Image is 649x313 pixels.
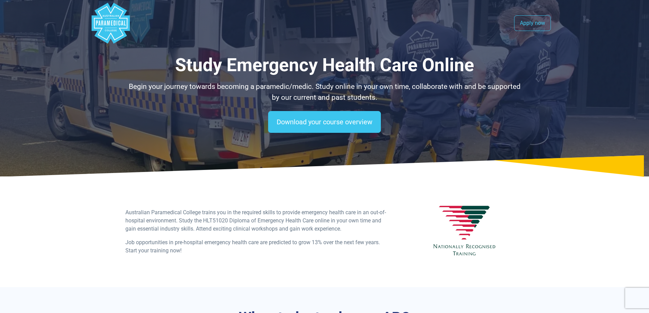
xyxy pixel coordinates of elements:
a: Apply now [514,15,551,31]
h1: Study Emergency Health Care Online [125,54,524,76]
a: Download your course overview [268,111,381,133]
p: Australian Paramedical College trains you in the required skills to provide emergency health care... [125,208,388,233]
p: Begin your journey towards becoming a paramedic/medic. Study online in your own time, collaborate... [125,81,524,103]
div: Australian Paramedical College [90,3,131,44]
p: Job opportunities in pre-hospital emergency health care are predicted to grow 13% over the next f... [125,238,388,255]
